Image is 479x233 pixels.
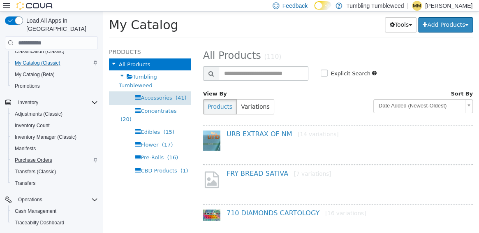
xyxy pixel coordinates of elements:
[8,177,101,189] button: Transfers
[8,143,101,154] button: Manifests
[15,168,56,175] span: Transfers (Classic)
[16,2,53,10] img: Cova
[12,206,98,216] span: Cash Management
[8,131,101,143] button: Inventory Manager (Classic)
[2,194,101,205] button: Operations
[15,98,98,107] span: Inventory
[15,208,56,214] span: Cash Management
[12,58,64,68] a: My Catalog (Classic)
[8,205,101,217] button: Cash Management
[12,178,98,188] span: Transfers
[38,117,57,123] span: Edibles
[226,58,268,66] label: Explicit Search
[100,198,118,209] img: 150
[8,154,101,166] button: Purchase Orders
[18,99,38,106] span: Inventory
[12,81,43,91] a: Promotions
[12,121,53,130] a: Inventory Count
[12,155,98,165] span: Purchase Orders
[161,42,178,49] small: (110)
[12,132,98,142] span: Inventory Manager (Classic)
[6,6,75,21] span: My Catalog
[100,88,134,103] button: Products
[8,69,101,80] button: My Catalog (Beta)
[38,83,69,89] span: Accessories
[12,70,58,79] a: My Catalog (Beta)
[18,196,42,203] span: Operations
[12,58,98,68] span: My Catalog (Classic)
[15,219,64,226] span: Traceabilty Dashboard
[12,47,68,56] a: Classification (Classic)
[195,119,236,126] small: [14 variations]
[134,88,171,103] button: Variations
[15,71,55,78] span: My Catalog (Beta)
[38,156,74,162] span: CBD Products
[38,130,56,136] span: Flower
[15,157,52,163] span: Purchase Orders
[2,97,101,108] button: Inventory
[12,70,98,79] span: My Catalog (Beta)
[15,122,50,129] span: Inventory Count
[282,6,314,21] button: Tools
[73,83,84,89] span: (41)
[16,62,54,77] span: Tumbling Tumbleweed
[12,144,98,154] span: Manifests
[100,119,118,139] img: 150
[191,159,229,165] small: [7 variations]
[12,47,98,56] span: Classification (Classic)
[346,1,404,11] p: Tumbling Tumbleweed
[12,178,39,188] a: Transfers
[12,218,98,228] span: Traceabilty Dashboard
[12,109,98,119] span: Adjustments (Classic)
[12,109,66,119] a: Adjustments (Classic)
[16,50,47,56] span: All Products
[15,195,46,205] button: Operations
[124,119,236,126] a: URB EXTRAX OF NM[14 variations]
[15,48,65,55] span: Classification (Classic)
[12,206,60,216] a: Cash Management
[18,105,29,111] span: (20)
[124,158,229,166] a: FRY BREAD SATIVA[7 variations]
[8,108,101,120] button: Adjustments (Classic)
[12,144,39,154] a: Manifests
[282,2,308,10] span: Feedback
[64,143,75,149] span: (16)
[407,1,409,11] p: |
[12,167,59,177] a: Transfers (Classic)
[23,16,98,33] span: Load All Apps in [GEOGRAPHIC_DATA]
[12,81,98,91] span: Promotions
[15,111,62,117] span: Adjustments (Classic)
[412,1,422,11] div: Mike Martinez
[271,88,359,101] span: Date Added (Newest-Oldest)
[100,79,124,85] span: View By
[60,117,72,123] span: (15)
[38,143,61,149] span: Pre-Rolls
[8,80,101,92] button: Promotions
[124,198,263,205] a: 710 DIAMONDS CARTOLOGY[16 variations]
[12,155,56,165] a: Purchase Orders
[315,6,370,21] button: Add Products
[38,96,74,103] span: Concentrates
[78,156,85,162] span: (1)
[15,60,60,66] span: My Catalog (Classic)
[6,220,88,230] h5: Manufacturers
[348,79,370,85] span: Sort By
[271,88,370,102] a: Date Added (Newest-Oldest)
[15,98,42,107] button: Inventory
[12,132,80,142] a: Inventory Manager (Classic)
[8,46,101,57] button: Classification (Classic)
[314,1,331,10] input: Dark Mode
[100,158,118,177] img: missing-image.png
[15,195,98,205] span: Operations
[8,120,101,131] button: Inventory Count
[15,83,40,89] span: Promotions
[425,1,472,11] p: [PERSON_NAME]
[59,130,70,136] span: (17)
[12,121,98,130] span: Inventory Count
[12,167,98,177] span: Transfers (Classic)
[413,1,421,11] span: MM
[12,218,67,228] a: Traceabilty Dashboard
[15,145,36,152] span: Manifests
[8,217,101,228] button: Traceabilty Dashboard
